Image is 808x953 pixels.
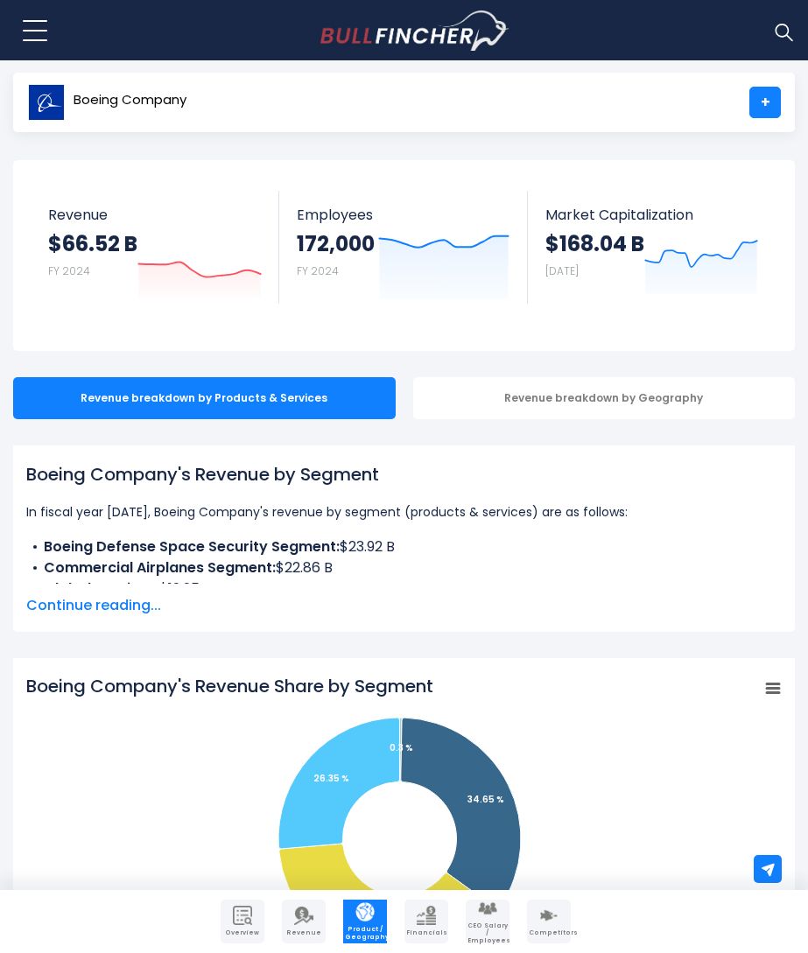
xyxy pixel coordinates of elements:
[467,922,508,944] span: CEO Salary / Employees
[527,900,571,943] a: Company Competitors
[13,377,396,419] div: Revenue breakdown by Products & Services
[545,263,579,278] small: [DATE]
[26,461,782,487] h1: Boeing Company's Revenue by Segment
[222,929,263,936] span: Overview
[313,772,349,785] tspan: 26.35 %
[297,263,339,278] small: FY 2024
[467,793,504,806] tspan: 34.65 %
[406,929,446,936] span: Financials
[48,263,90,278] small: FY 2024
[44,557,276,578] b: Commercial Airplanes Segment:
[27,87,187,118] a: Boeing Company
[26,557,782,578] li: $22.86 B
[26,501,782,522] p: In fiscal year [DATE], Boeing Company's revenue by segment (products & services) are as follows:
[26,595,782,616] span: Continue reading...
[297,207,509,223] span: Employees
[279,191,526,304] a: Employees 172,000 FY 2024
[44,578,159,599] b: Global Services:
[26,578,782,599] li: $19.95 B
[749,87,781,118] a: +
[284,929,324,936] span: Revenue
[545,230,644,257] strong: $168.04 B
[404,900,448,943] a: Company Financials
[28,84,65,121] img: BA logo
[48,230,137,257] strong: $66.52 B
[413,377,796,419] div: Revenue breakdown by Geography
[343,900,387,943] a: Company Product/Geography
[390,741,413,754] tspan: 0.3 %
[221,900,264,943] a: Company Overview
[320,11,509,51] a: Go to homepage
[26,674,433,698] tspan: Boeing Company's Revenue Share by Segment
[297,230,375,257] strong: 172,000
[282,900,326,943] a: Company Revenue
[74,93,186,108] span: Boeing Company
[528,191,776,304] a: Market Capitalization $168.04 B [DATE]
[320,11,509,51] img: Bullfincher logo
[466,900,509,943] a: Company Employees
[345,926,385,941] span: Product / Geography
[26,536,782,557] li: $23.92 B
[529,929,569,936] span: Competitors
[31,191,279,304] a: Revenue $66.52 B FY 2024
[48,207,262,223] span: Revenue
[545,207,758,223] span: Market Capitalization
[44,536,340,557] b: Boeing Defense Space Security Segment:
